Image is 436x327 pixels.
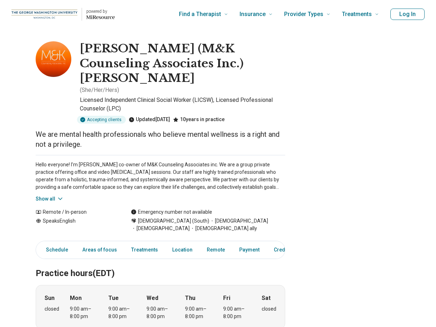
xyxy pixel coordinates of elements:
[127,243,162,257] a: Treatments
[209,217,268,225] span: [DEMOGRAPHIC_DATA]
[45,294,55,302] strong: Sun
[270,243,305,257] a: Credentials
[235,243,264,257] a: Payment
[390,9,425,20] button: Log In
[179,9,221,19] span: Find a Therapist
[223,294,230,302] strong: Fri
[168,243,197,257] a: Location
[138,217,209,225] span: [DEMOGRAPHIC_DATA] (South)
[45,305,59,313] div: closed
[202,243,229,257] a: Remote
[185,294,195,302] strong: Thu
[342,9,372,19] span: Treatments
[185,305,212,320] div: 9:00 am – 8:00 pm
[129,116,170,124] div: Updated [DATE]
[37,243,72,257] a: Schedule
[80,41,285,86] h1: [PERSON_NAME] (M&K Counseling Associates Inc.) [PERSON_NAME]
[108,305,136,320] div: 9:00 am – 8:00 pm
[36,41,71,77] img: Joanne Kim, Licensed Independent Clinical Social Worker (LICSW)
[147,305,174,320] div: 9:00 am – 8:00 pm
[80,96,285,113] p: Licensed Independent Clinical Social Worker (LICSW), Licensed Professional Counselor (LPC)
[240,9,266,19] span: Insurance
[131,208,212,216] div: Emergency number not available
[78,243,121,257] a: Areas of focus
[284,9,323,19] span: Provider Types
[70,305,97,320] div: 9:00 am – 8:00 pm
[36,195,64,203] button: Show all
[173,116,225,124] div: 10 years in practice
[262,294,271,302] strong: Sat
[77,116,126,124] div: Accepting clients
[36,250,285,280] h2: Practice hours (EDT)
[36,161,285,191] p: Hello everyone! I’m [PERSON_NAME] co-owner of M&K Counseling Associates inc. We are a group priva...
[131,225,190,232] span: [DEMOGRAPHIC_DATA]
[86,9,115,14] p: powered by
[11,3,115,26] a: Home page
[36,129,285,149] p: We are mental health professionals who believe mental wellness is a right and not a privilege.
[36,217,117,232] div: Speaks English
[80,86,119,94] p: ( She/Her/Hers )
[262,305,276,313] div: closed
[70,294,82,302] strong: Mon
[108,294,119,302] strong: Tue
[36,208,117,216] div: Remote / In-person
[190,225,257,232] span: [DEMOGRAPHIC_DATA] ally
[223,305,251,320] div: 9:00 am – 8:00 pm
[147,294,158,302] strong: Wed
